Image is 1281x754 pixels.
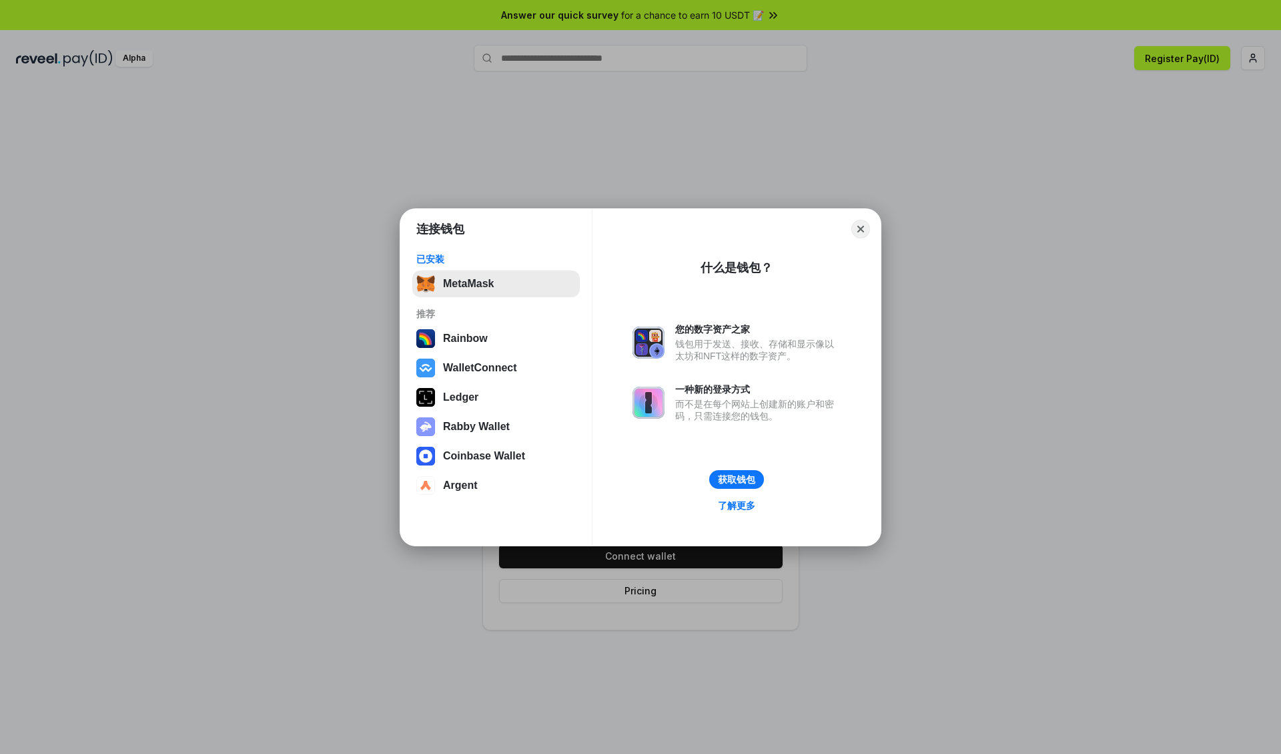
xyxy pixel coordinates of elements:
[718,474,755,486] div: 获取钱包
[412,325,580,352] button: Rainbow
[443,421,510,433] div: Rabby Wallet
[632,327,665,359] img: svg+xml,%3Csvg%20xmlns%3D%22http%3A%2F%2Fwww.w3.org%2F2000%2Fsvg%22%20fill%3D%22none%22%20viewBox...
[416,274,435,293] img: svg+xml,%3Csvg%20fill%3D%22none%22%20height%3D%2233%22%20viewBox%3D%220%200%2035%2033%22%20width%...
[416,447,435,465] img: svg+xml,%3Csvg%20width%3D%2228%22%20height%3D%2228%22%20viewBox%3D%220%200%2028%2028%22%20fill%3D...
[675,383,841,395] div: 一种新的登录方式
[416,221,464,237] h1: 连接钱包
[709,470,764,489] button: 获取钱包
[416,417,435,436] img: svg+xml,%3Csvg%20xmlns%3D%22http%3A%2F%2Fwww.w3.org%2F2000%2Fsvg%22%20fill%3D%22none%22%20viewBox...
[443,450,525,462] div: Coinbase Wallet
[416,329,435,348] img: svg+xml,%3Csvg%20width%3D%22120%22%20height%3D%22120%22%20viewBox%3D%220%200%20120%20120%22%20fil...
[412,270,580,297] button: MetaMask
[412,355,580,381] button: WalletConnect
[416,388,435,407] img: svg+xml,%3Csvg%20xmlns%3D%22http%3A%2F%2Fwww.w3.org%2F2000%2Fsvg%22%20width%3D%2228%22%20height%3...
[851,220,870,238] button: Close
[710,497,763,514] a: 了解更多
[718,500,755,512] div: 了解更多
[632,387,665,419] img: svg+xml,%3Csvg%20xmlns%3D%22http%3A%2F%2Fwww.w3.org%2F2000%2Fsvg%22%20fill%3D%22none%22%20viewBox...
[416,308,576,320] div: 推荐
[701,260,773,276] div: 什么是钱包？
[412,413,580,440] button: Rabby Wallet
[443,391,478,403] div: Ledger
[416,359,435,377] img: svg+xml,%3Csvg%20width%3D%2228%22%20height%3D%2228%22%20viewBox%3D%220%200%2028%2028%22%20fill%3D...
[675,338,841,362] div: 钱包用于发送、接收、存储和显示像以太坊和NFT这样的数字资产。
[412,384,580,411] button: Ledger
[675,398,841,422] div: 而不是在每个网站上创建新的账户和密码，只需连接您的钱包。
[443,362,517,374] div: WalletConnect
[416,253,576,265] div: 已安装
[443,480,478,492] div: Argent
[416,476,435,495] img: svg+xml,%3Csvg%20width%3D%2228%22%20height%3D%2228%22%20viewBox%3D%220%200%2028%2028%22%20fill%3D...
[443,278,494,290] div: MetaMask
[675,323,841,335] div: 您的数字资产之家
[412,472,580,499] button: Argent
[412,443,580,469] button: Coinbase Wallet
[443,333,488,345] div: Rainbow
